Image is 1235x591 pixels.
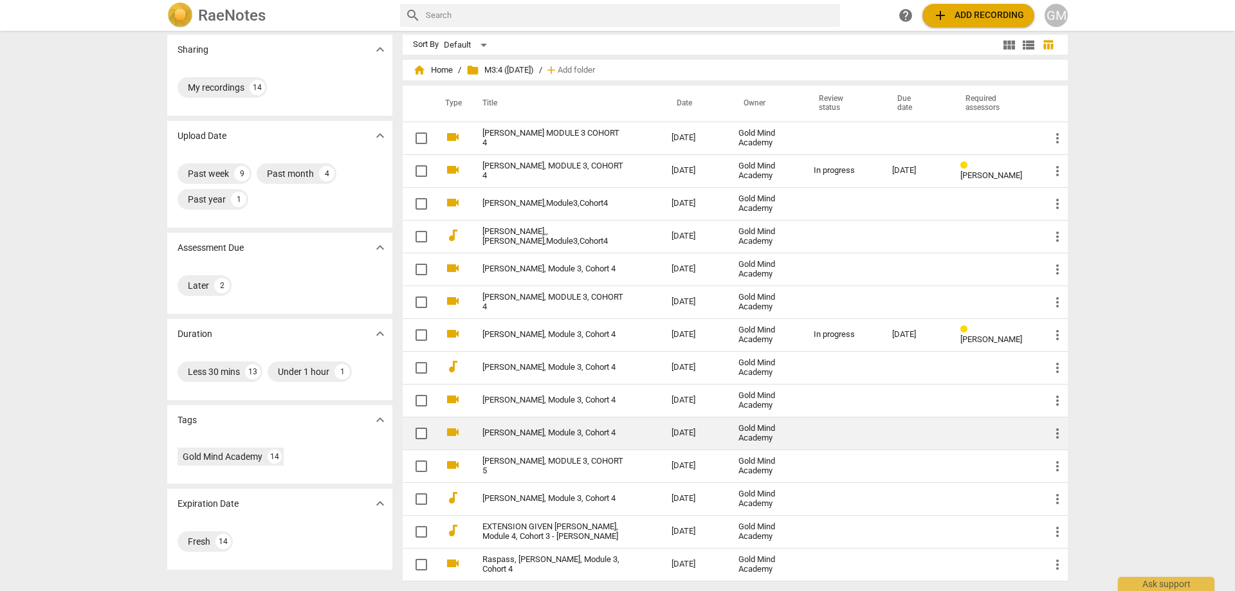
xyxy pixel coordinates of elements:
[482,396,625,405] a: [PERSON_NAME], Module 3, Cohort 4
[661,318,728,351] td: [DATE]
[370,40,390,59] button: Show more
[445,228,461,243] span: audiotrack
[1038,35,1057,55] button: Table view
[482,555,625,574] a: Raspass, [PERSON_NAME], Module 3, Cohort 4
[482,227,625,246] a: [PERSON_NAME],,[PERSON_NAME],Module3,Cohort4
[188,279,209,292] div: Later
[1050,426,1065,441] span: more_vert
[814,330,872,340] div: In progress
[738,489,794,509] div: Gold Mind Academy
[1050,360,1065,376] span: more_vert
[661,351,728,384] td: [DATE]
[178,497,239,511] p: Expiration Date
[738,457,794,476] div: Gold Mind Academy
[1042,39,1054,51] span: table_chart
[661,122,728,154] td: [DATE]
[933,8,948,23] span: add
[445,162,461,177] span: videocam
[882,86,950,122] th: Due date
[458,66,461,75] span: /
[445,195,461,210] span: videocam
[661,450,728,482] td: [DATE]
[467,86,661,122] th: Title
[444,35,491,55] div: Default
[268,450,282,464] div: 14
[950,86,1039,122] th: Required assessors
[1050,459,1065,474] span: more_vert
[188,535,210,548] div: Fresh
[445,129,461,145] span: videocam
[245,364,261,379] div: 13
[892,330,940,340] div: [DATE]
[1050,393,1065,408] span: more_vert
[539,66,542,75] span: /
[661,417,728,450] td: [DATE]
[661,253,728,286] td: [DATE]
[738,555,794,574] div: Gold Mind Academy
[814,166,872,176] div: In progress
[1050,229,1065,244] span: more_vert
[661,187,728,220] td: [DATE]
[188,167,229,180] div: Past week
[482,428,625,438] a: [PERSON_NAME], Module 3, Cohort 4
[1050,196,1065,212] span: more_vert
[372,496,388,511] span: expand_more
[661,220,728,253] td: [DATE]
[661,286,728,318] td: [DATE]
[372,128,388,143] span: expand_more
[738,161,794,181] div: Gold Mind Academy
[231,192,246,207] div: 1
[234,166,250,181] div: 9
[445,359,461,374] span: audiotrack
[558,66,595,75] span: Add folder
[482,363,625,372] a: [PERSON_NAME], Module 3, Cohort 4
[188,193,226,206] div: Past year
[482,199,625,208] a: [PERSON_NAME],Module3,Cohort4
[738,129,794,148] div: Gold Mind Academy
[1050,327,1065,343] span: more_vert
[445,523,461,538] span: audiotrack
[413,64,426,77] span: home
[370,494,390,513] button: Show more
[1050,491,1065,507] span: more_vert
[188,81,244,94] div: My recordings
[1045,4,1068,27] button: GM
[894,4,917,27] a: Help
[1000,35,1019,55] button: Tile view
[482,494,625,504] a: [PERSON_NAME], Module 3, Cohort 4
[167,3,193,28] img: Logo
[445,326,461,341] span: videocam
[482,522,625,541] a: EXTENSION GIVEN [PERSON_NAME], Module 4, Cohort 3 - [PERSON_NAME]
[466,64,534,77] span: M3:4 ([DATE])
[1050,557,1065,572] span: more_vert
[1050,131,1065,146] span: more_vert
[445,392,461,407] span: videocam
[372,240,388,255] span: expand_more
[960,325,973,334] span: Review status: in progress
[445,424,461,440] span: videocam
[1050,295,1065,310] span: more_vert
[738,194,794,214] div: Gold Mind Academy
[167,3,390,28] a: LogoRaeNotes
[661,548,728,581] td: [DATE]
[372,326,388,341] span: expand_more
[445,293,461,309] span: videocam
[370,324,390,343] button: Show more
[319,166,334,181] div: 4
[178,241,244,255] p: Assessment Due
[661,154,728,187] td: [DATE]
[738,325,794,345] div: Gold Mind Academy
[215,534,231,549] div: 14
[661,86,728,122] th: Date
[413,64,453,77] span: Home
[445,260,461,276] span: videocam
[933,8,1024,23] span: Add recording
[892,166,940,176] div: [DATE]
[370,126,390,145] button: Show more
[178,43,208,57] p: Sharing
[738,358,794,377] div: Gold Mind Academy
[738,227,794,246] div: Gold Mind Academy
[738,293,794,312] div: Gold Mind Academy
[1050,163,1065,179] span: more_vert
